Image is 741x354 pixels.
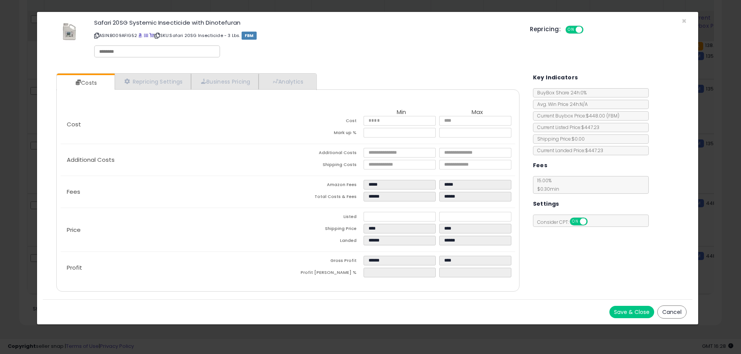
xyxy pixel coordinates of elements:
img: 419bH6aZSnL._SL60_.jpg [57,20,80,43]
h5: Fees [533,161,548,170]
td: Shipping Price [288,224,364,236]
span: Current Landed Price: $447.23 [533,147,603,154]
h3: Safari 20SG Systemic Insecticide with Dinotefuran [94,20,518,25]
span: Consider CPT: [533,219,598,225]
span: ON [566,27,576,33]
a: Your listing only [149,32,154,39]
span: Current Buybox Price: [533,112,619,119]
a: Analytics [259,74,316,89]
td: Total Costs & Fees [288,192,364,204]
td: Gross Profit [288,256,364,268]
p: Profit [61,265,288,271]
span: × [682,15,687,27]
span: OFF [586,218,599,225]
h5: Key Indicators [533,73,578,82]
th: Max [439,109,515,116]
button: Save & Close [609,306,654,318]
span: 15.00 % [533,177,559,192]
span: $0.30 min [533,186,559,192]
span: FBM [242,32,257,40]
a: Costs [57,75,114,91]
span: Shipping Price: $0.00 [533,136,585,142]
span: OFF [582,27,595,33]
th: Min [364,109,439,116]
span: ( FBM ) [606,112,619,119]
td: Profit [PERSON_NAME] % [288,268,364,280]
button: Cancel [657,305,687,319]
span: Avg. Win Price 24h: N/A [533,101,588,107]
p: Fees [61,189,288,195]
td: Additional Costs [288,148,364,160]
p: ASIN: B009AFIG52 | SKU: Safari 20SG Insecticide - 3 Lbs. [94,29,518,42]
td: Landed [288,236,364,248]
td: Shipping Costs [288,160,364,172]
td: Amazon Fees [288,180,364,192]
p: Cost [61,121,288,128]
p: Additional Costs [61,157,288,163]
td: Cost [288,116,364,128]
span: ON [570,218,580,225]
a: Business Pricing [191,74,259,89]
a: Repricing Settings [115,74,191,89]
span: BuyBox Share 24h: 0% [533,89,587,96]
h5: Settings [533,199,559,209]
span: Current Listed Price: $447.23 [533,124,599,131]
td: Listed [288,212,364,224]
td: Mark up % [288,128,364,140]
h5: Repricing: [530,26,561,32]
span: $448.00 [586,112,619,119]
a: All offer listings [144,32,148,39]
p: Price [61,227,288,233]
a: BuyBox page [138,32,142,39]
